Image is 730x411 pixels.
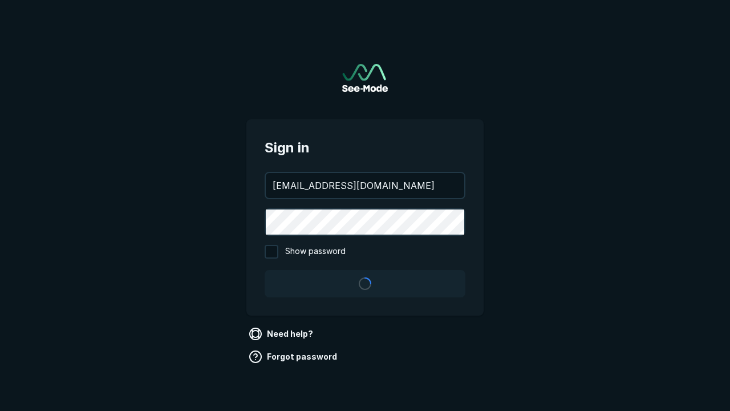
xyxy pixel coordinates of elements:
input: your@email.com [266,173,464,198]
span: Sign in [265,138,465,158]
a: Forgot password [246,348,342,366]
img: See-Mode Logo [342,64,388,92]
span: Show password [285,245,346,259]
a: Need help? [246,325,318,343]
a: Go to sign in [342,64,388,92]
